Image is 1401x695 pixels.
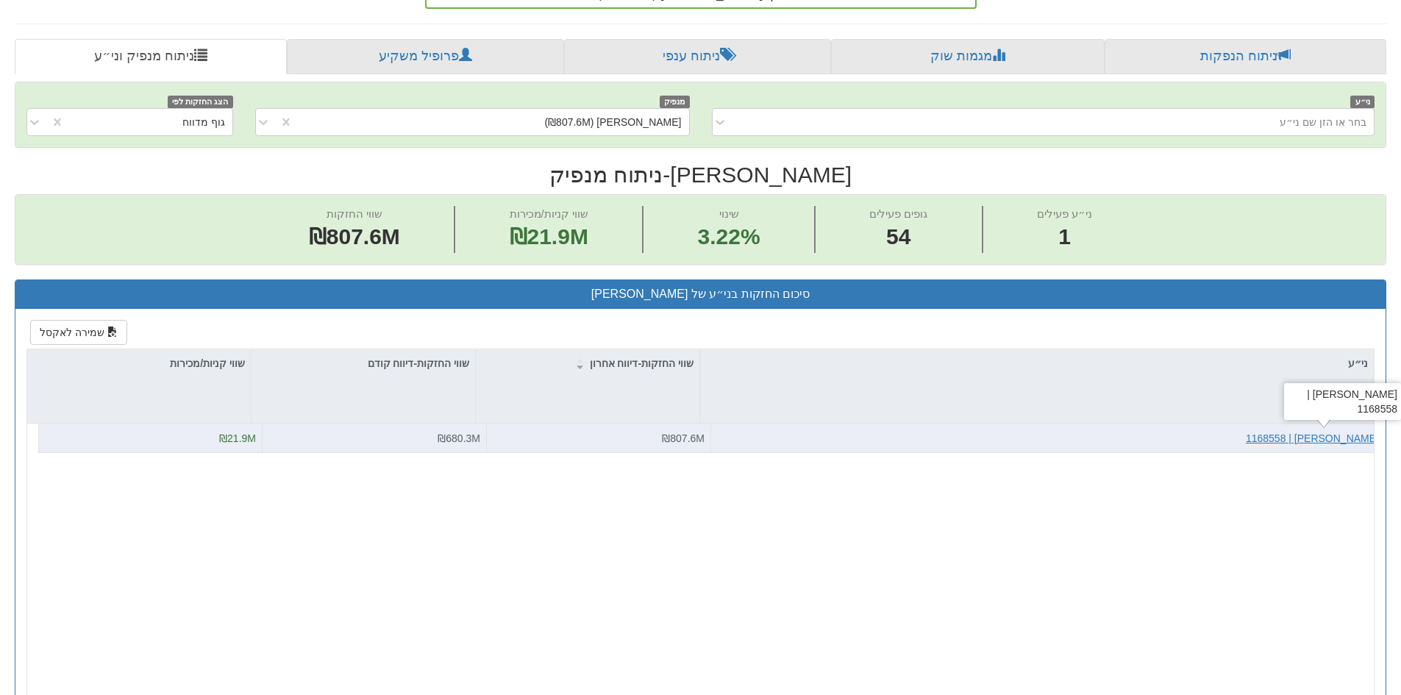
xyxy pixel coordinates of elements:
span: מנפיק [660,96,690,108]
div: [PERSON_NAME] | 1168558 [1284,383,1401,420]
span: שווי החזקות [327,207,382,220]
span: 54 [869,221,927,253]
a: פרופיל משקיע [287,39,563,74]
button: שמירה לאקסל [30,320,127,345]
span: 3.22% [698,221,760,253]
span: ני״ע [1350,96,1375,108]
span: ני״ע פעילים [1037,207,1092,220]
span: שינוי [719,207,739,220]
h3: סיכום החזקות בני״ע של [PERSON_NAME] [26,288,1375,301]
a: ניתוח ענפי [564,39,831,74]
a: ניתוח מנפיק וני״ע [15,39,287,74]
span: ₪807.6M [662,432,705,444]
div: שווי קניות/מכירות [27,349,251,377]
span: ₪21.9M [219,432,256,444]
h2: [PERSON_NAME] - ניתוח מנפיק [15,163,1386,187]
a: ניתוח הנפקות [1105,39,1386,74]
div: שווי החזקות-דיווח אחרון [476,349,699,377]
div: גוף מדווח [182,115,225,129]
span: ₪680.3M [438,432,480,444]
span: ₪21.9M [510,224,588,249]
span: גופים פעילים [869,207,927,220]
div: שווי החזקות-דיווח קודם [252,349,475,377]
button: [PERSON_NAME] | 1168558 [1246,431,1379,446]
div: ני״ע [700,349,1374,377]
a: מגמות שוק [831,39,1104,74]
div: [PERSON_NAME] (₪807.6M) [544,115,681,129]
span: 1 [1037,221,1092,253]
div: בחר או הזן שם ני״ע [1280,115,1366,129]
span: הצג החזקות לפי [168,96,232,108]
span: ₪807.6M [309,224,400,249]
span: שווי קניות/מכירות [510,207,588,220]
